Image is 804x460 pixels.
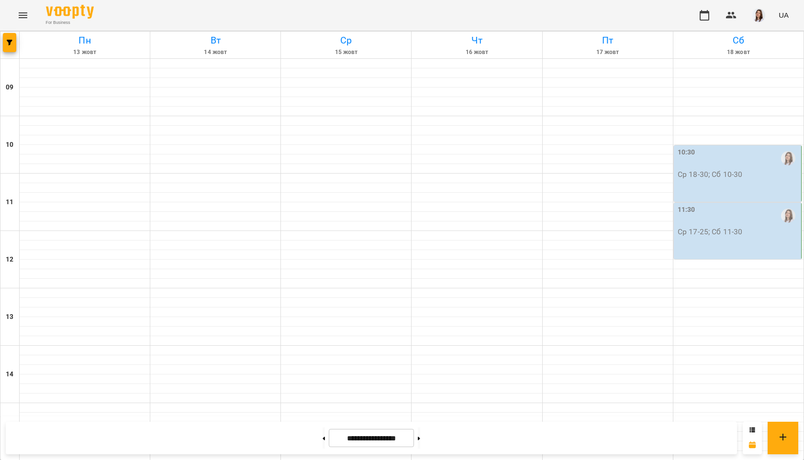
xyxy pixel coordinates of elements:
h6: 16 жовт [413,48,540,57]
h6: Пн [21,33,148,48]
h6: Вт [152,33,279,48]
h6: 13 жовт [21,48,148,57]
h6: 14 жовт [152,48,279,57]
label: 10:30 [678,147,695,158]
h6: Пт [544,33,671,48]
h6: 11 [6,197,13,208]
button: Menu [11,4,34,27]
h6: 12 [6,254,13,265]
h6: 10 [6,140,13,150]
img: Ванічкіна Маргарита Олександрівна [781,151,795,165]
h6: 17 жовт [544,48,671,57]
h6: 15 жовт [282,48,410,57]
label: 11:30 [678,205,695,215]
h6: 13 [6,312,13,322]
span: For Business [46,20,94,26]
span: UA [779,10,789,20]
h6: 09 [6,82,13,93]
img: Ванічкіна Маргарита Олександрівна [781,208,795,223]
h6: 18 жовт [675,48,802,57]
h6: Сб [675,33,802,48]
img: 254062d7435ce010e47df81fbdad6a99.jpg [752,9,765,22]
p: Ср 18-30; Сб 10-30 [678,170,743,178]
h6: Ср [282,33,410,48]
p: Ср 17-25; Сб 11-30 [678,228,743,236]
h6: Чт [413,33,540,48]
img: Voopty Logo [46,5,94,19]
h6: 14 [6,369,13,380]
button: UA [775,6,793,24]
